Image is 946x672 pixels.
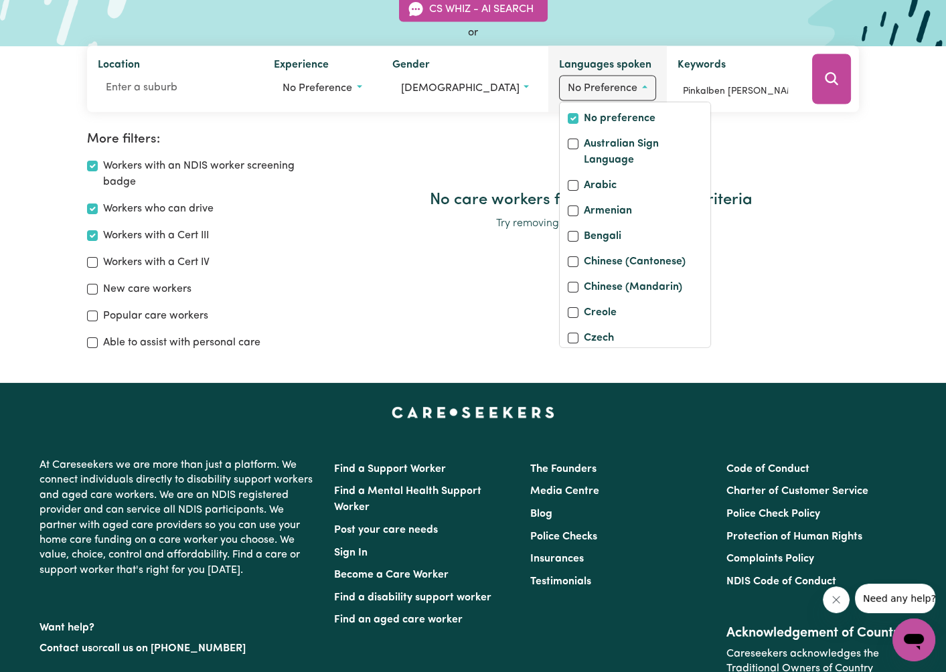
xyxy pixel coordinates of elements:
label: Location [98,57,140,76]
a: Find a Mental Health Support Worker [334,486,481,513]
input: Enter a suburb [98,76,253,100]
label: Workers who can drive [103,201,214,217]
p: or [40,636,318,661]
label: Able to assist with personal care [103,335,260,351]
button: Worker gender preference [392,76,538,101]
div: Worker language preferences [559,102,711,348]
label: Arabic [584,177,617,196]
h2: More filters: [87,132,307,147]
a: NDIS Code of Conduct [726,576,836,587]
a: Find a disability support worker [334,592,491,603]
a: Media Centre [530,486,599,497]
span: Need any help? [8,9,81,20]
label: Creole [584,305,617,323]
label: Czech [584,330,614,349]
a: Become a Care Worker [334,570,449,580]
a: Code of Conduct [726,464,809,475]
a: Police Checks [530,531,597,542]
a: The Founders [530,464,597,475]
label: Gender [392,57,430,76]
a: Careseekers home page [392,407,554,418]
h2: Acknowledgement of Country [726,625,906,641]
div: or [87,25,860,41]
a: Complaints Policy [726,554,814,564]
a: Sign In [334,548,368,558]
input: Enter keywords, e.g. full name, interests [678,81,794,102]
label: Armenian [584,203,632,222]
span: No preference [283,83,352,94]
p: Try removing some filters and try again [323,216,859,232]
label: Chinese (Cantonese) [584,254,686,272]
label: New care workers [103,281,191,297]
a: Testimonials [530,576,591,587]
a: Find a Support Worker [334,464,446,475]
iframe: Close message [823,586,850,613]
a: Police Check Policy [726,509,820,519]
span: No preference [568,83,637,94]
p: Want help? [40,615,318,635]
a: Blog [530,509,552,519]
span: [DEMOGRAPHIC_DATA] [401,83,520,94]
a: Find an aged care worker [334,614,463,625]
button: Worker experience options [274,76,370,101]
button: Worker language preferences [559,76,655,101]
label: Chinese (Mandarin) [584,279,682,298]
label: Keywords [678,57,726,76]
a: Post your care needs [334,525,438,535]
a: Insurances [530,554,584,564]
button: Search [812,54,851,104]
label: Experience [274,57,329,76]
label: Bengali [584,228,621,247]
a: call us on [PHONE_NUMBER] [102,643,246,654]
iframe: Button to launch messaging window [892,618,935,661]
label: Workers with an NDIS worker screening badge [103,158,307,190]
iframe: Message from company [855,584,935,613]
p: At Careseekers we are more than just a platform. We connect individuals directly to disability su... [40,452,318,583]
a: Protection of Human Rights [726,531,862,542]
label: Workers with a Cert III [103,228,209,244]
label: Languages spoken [559,57,651,76]
label: Australian Sign Language [584,136,702,171]
label: Workers with a Cert IV [103,254,210,270]
label: Popular care workers [103,308,208,324]
label: No preference [584,110,655,129]
a: Contact us [40,643,92,654]
h2: No care workers found using search criteria [323,191,859,210]
a: Charter of Customer Service [726,486,868,497]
